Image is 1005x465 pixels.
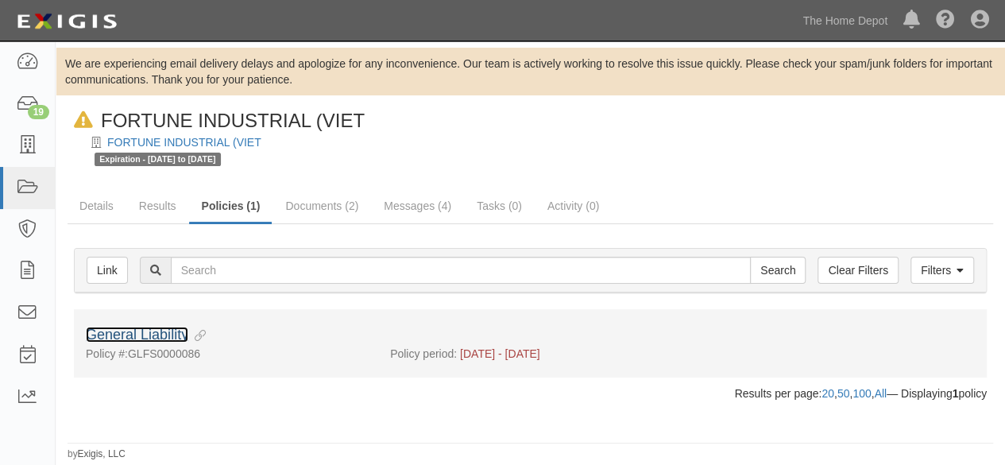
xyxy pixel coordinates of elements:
[750,257,806,284] input: Search
[74,346,378,362] div: GLFS0000086
[95,153,221,166] span: Expiration - [DATE] to [DATE]
[56,56,1005,87] div: We are experiencing email delivery delays and apologize for any inconvenience. Our team is active...
[465,190,534,222] a: Tasks (0)
[460,347,540,360] span: [DATE] - [DATE]
[78,448,126,459] a: Exigis, LLC
[189,190,272,224] a: Policies (1)
[188,331,206,342] i: This policy is linked to other agreements
[62,386,999,401] div: Results per page: , , , — Displaying policy
[68,448,126,461] small: by
[818,257,898,284] a: Clear Filters
[535,190,611,222] a: Activity (0)
[86,346,128,362] p: Policy #:
[837,387,850,400] a: 50
[874,387,887,400] a: All
[852,387,871,400] a: 100
[936,11,955,30] i: Help Center - Complianz
[910,257,974,284] a: Filters
[86,327,188,343] a: General Liability
[952,387,958,400] b: 1
[28,105,49,119] div: 19
[12,7,122,36] img: logo-5460c22ac91f19d4615b14bd174203de0afe785f0fc80cf4dbbc73dc1793850b.png
[273,190,370,222] a: Documents (2)
[87,257,128,284] a: Link
[74,112,93,129] i: In Default since 06/21/2024
[821,387,834,400] a: 20
[68,107,365,134] div: FORTUNE INDUSTRIAL (VIET
[101,110,365,131] span: FORTUNE INDUSTRIAL (VIET
[127,190,188,222] a: Results
[107,136,261,149] a: FORTUNE INDUSTRIAL (VIET
[372,190,463,222] a: Messages (4)
[171,257,751,284] input: Search
[794,5,895,37] a: The Home Depot
[68,190,126,222] a: Details
[390,346,457,362] p: Policy period:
